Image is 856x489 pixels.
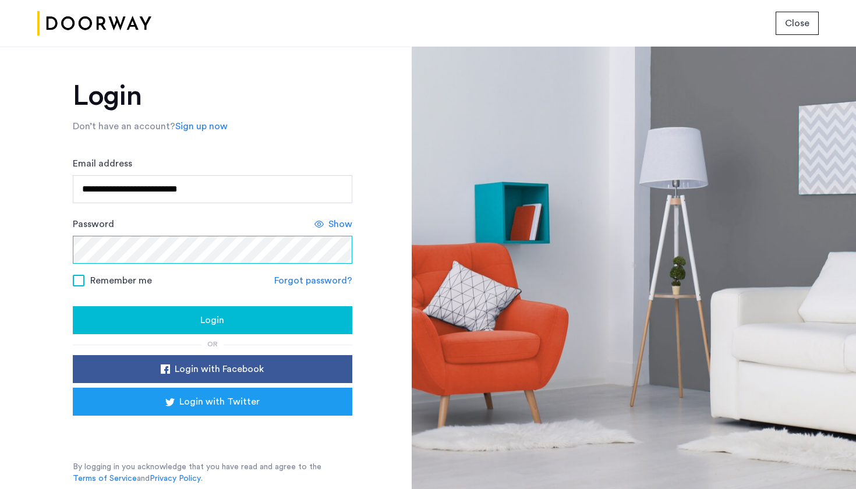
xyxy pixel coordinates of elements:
label: Password [73,217,114,231]
img: logo [37,2,151,45]
span: Remember me [90,274,152,288]
span: Don’t have an account? [73,122,175,131]
span: or [207,341,218,348]
span: Login with Facebook [175,362,264,376]
p: By logging in you acknowledge that you have read and agree to the and . [73,461,352,484]
a: Privacy Policy [150,473,201,484]
label: Email address [73,157,132,171]
span: Show [328,217,352,231]
a: Terms of Service [73,473,137,484]
button: button [73,388,352,416]
h1: Login [73,82,352,110]
span: Close [785,16,809,30]
button: button [73,306,352,334]
a: Forgot password? [274,274,352,288]
span: Login [200,313,224,327]
button: button [776,12,819,35]
span: Login with Twitter [179,395,260,409]
div: Sign in with Google. Opens in new tab [96,419,329,445]
button: button [73,355,352,383]
a: Sign up now [175,119,228,133]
